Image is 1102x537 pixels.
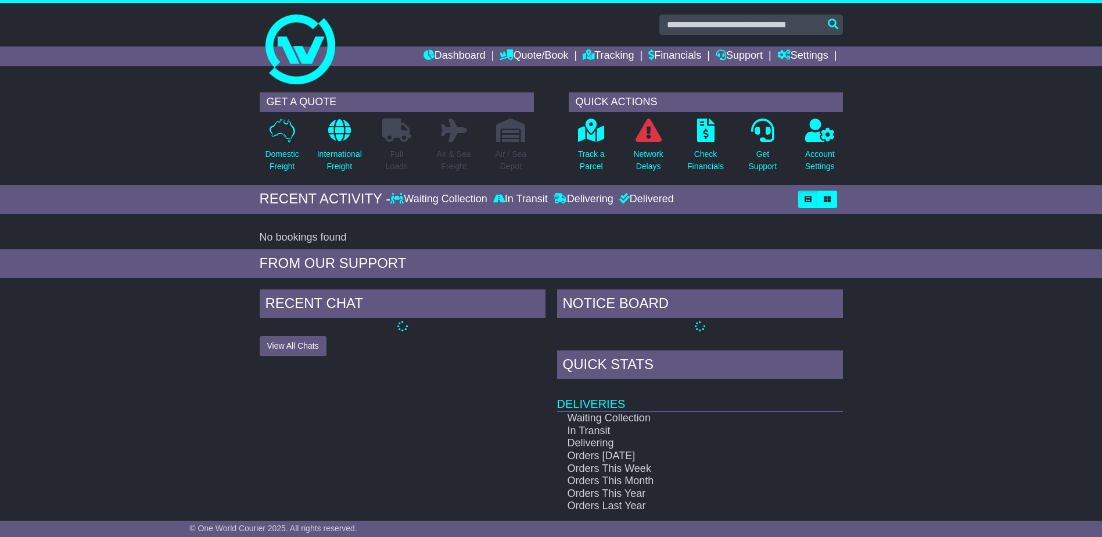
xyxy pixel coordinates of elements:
div: FROM OUR SUPPORT [260,255,843,272]
a: InternationalFreight [317,118,362,179]
td: Orders This Year [557,488,802,500]
a: NetworkDelays [633,118,663,179]
a: GetSupport [748,118,777,179]
div: Delivering [551,193,616,206]
a: Settings [777,46,828,66]
p: Track a Parcel [578,148,605,173]
a: Support [716,46,763,66]
td: Orders This Month [557,475,802,488]
td: Waiting Collection [557,411,802,425]
a: Dashboard [423,46,486,66]
span: © One World Courier 2025. All rights reserved. [189,524,357,533]
div: Quick Stats [557,350,843,382]
p: International Freight [317,148,362,173]
div: RECENT CHAT [260,289,545,321]
div: Waiting Collection [390,193,490,206]
a: Track aParcel [577,118,605,179]
p: Check Financials [687,148,724,173]
div: Delivered [616,193,674,206]
div: GET A QUOTE [260,92,534,112]
p: Air / Sea Depot [496,148,527,173]
p: Network Delays [633,148,663,173]
td: Orders Last Year [557,500,802,513]
p: Domestic Freight [265,148,299,173]
a: Quote/Book [500,46,568,66]
a: AccountSettings [805,118,835,179]
td: Orders This Week [557,463,802,475]
td: In Transit [557,425,802,438]
a: Tracking [583,46,634,66]
td: Orders [DATE] [557,450,802,463]
p: Full Loads [382,148,411,173]
p: Account Settings [805,148,835,173]
p: Air & Sea Freight [437,148,471,173]
a: DomesticFreight [264,118,299,179]
div: NOTICE BOARD [557,289,843,321]
td: Deliveries [557,382,843,411]
a: Financials [648,46,701,66]
a: CheckFinancials [687,118,724,179]
td: Delivering [557,437,802,450]
button: View All Chats [260,336,326,356]
div: No bookings found [260,231,843,244]
div: QUICK ACTIONS [569,92,843,112]
div: RECENT ACTIVITY - [260,191,391,207]
div: In Transit [490,193,551,206]
p: Get Support [748,148,777,173]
